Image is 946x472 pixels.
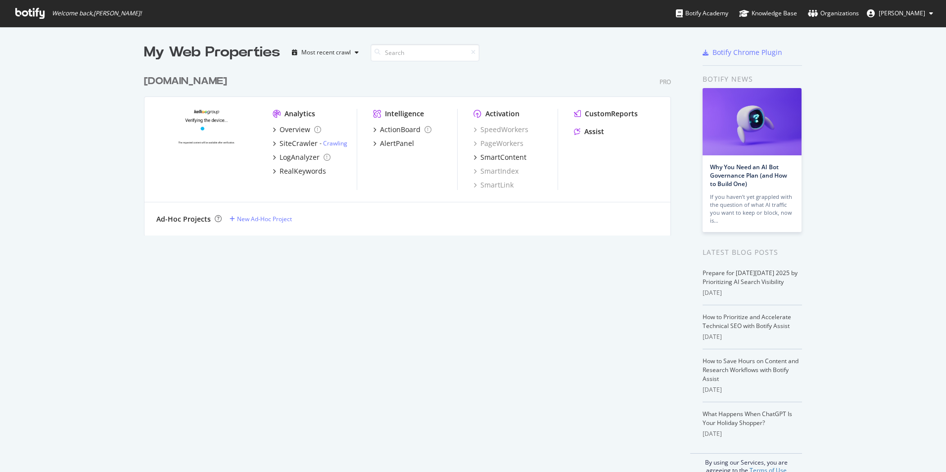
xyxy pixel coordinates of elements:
div: Botify Academy [676,8,728,18]
div: SiteCrawler [280,139,318,148]
div: CustomReports [585,109,638,119]
a: [DOMAIN_NAME] [144,74,231,89]
div: Pro [660,78,671,86]
a: AlertPanel [373,139,414,148]
a: LogAnalyzer [273,152,331,162]
div: Organizations [808,8,859,18]
div: [DATE] [703,429,802,438]
div: LogAnalyzer [280,152,320,162]
div: [DATE] [703,332,802,341]
a: RealKeywords [273,166,326,176]
a: CustomReports [574,109,638,119]
a: What Happens When ChatGPT Is Your Holiday Shopper? [703,410,792,427]
a: SmartContent [473,152,526,162]
div: [DATE] [703,288,802,297]
div: My Web Properties [144,43,280,62]
button: [PERSON_NAME] [859,5,941,21]
a: SmartLink [473,180,514,190]
a: SiteCrawler- Crawling [273,139,347,148]
a: SmartIndex [473,166,519,176]
a: Assist [574,127,604,137]
div: Latest Blog Posts [703,247,802,258]
div: Botify Chrome Plugin [712,47,782,57]
div: ActionBoard [380,125,421,135]
a: SpeedWorkers [473,125,528,135]
a: Prepare for [DATE][DATE] 2025 by Prioritizing AI Search Visibility [703,269,798,286]
div: - [320,139,347,147]
a: ActionBoard [373,125,431,135]
div: Ad-Hoc Projects [156,214,211,224]
div: Most recent crawl [301,49,351,55]
a: New Ad-Hoc Project [230,215,292,223]
a: Why You Need an AI Bot Governance Plan (and How to Build One) [710,163,787,188]
div: Botify news [703,74,802,85]
div: Analytics [284,109,315,119]
div: [DOMAIN_NAME] [144,74,227,89]
div: New Ad-Hoc Project [237,215,292,223]
div: Intelligence [385,109,424,119]
a: PageWorkers [473,139,523,148]
input: Search [371,44,479,61]
div: grid [144,62,679,236]
span: Nicolas Leroy [879,9,925,17]
div: Overview [280,125,310,135]
div: Assist [584,127,604,137]
div: Knowledge Base [739,8,797,18]
div: [DATE] [703,385,802,394]
div: RealKeywords [280,166,326,176]
div: SmartContent [480,152,526,162]
img: leguide.com [156,109,257,189]
a: Botify Chrome Plugin [703,47,782,57]
div: AlertPanel [380,139,414,148]
a: How to Prioritize and Accelerate Technical SEO with Botify Assist [703,313,791,330]
button: Most recent crawl [288,45,363,60]
a: How to Save Hours on Content and Research Workflows with Botify Assist [703,357,799,383]
div: If you haven’t yet grappled with the question of what AI traffic you want to keep or block, now is… [710,193,794,225]
img: Why You Need an AI Bot Governance Plan (and How to Build One) [703,88,802,155]
a: Crawling [323,139,347,147]
a: Overview [273,125,321,135]
div: Activation [485,109,520,119]
span: Welcome back, [PERSON_NAME] ! [52,9,142,17]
